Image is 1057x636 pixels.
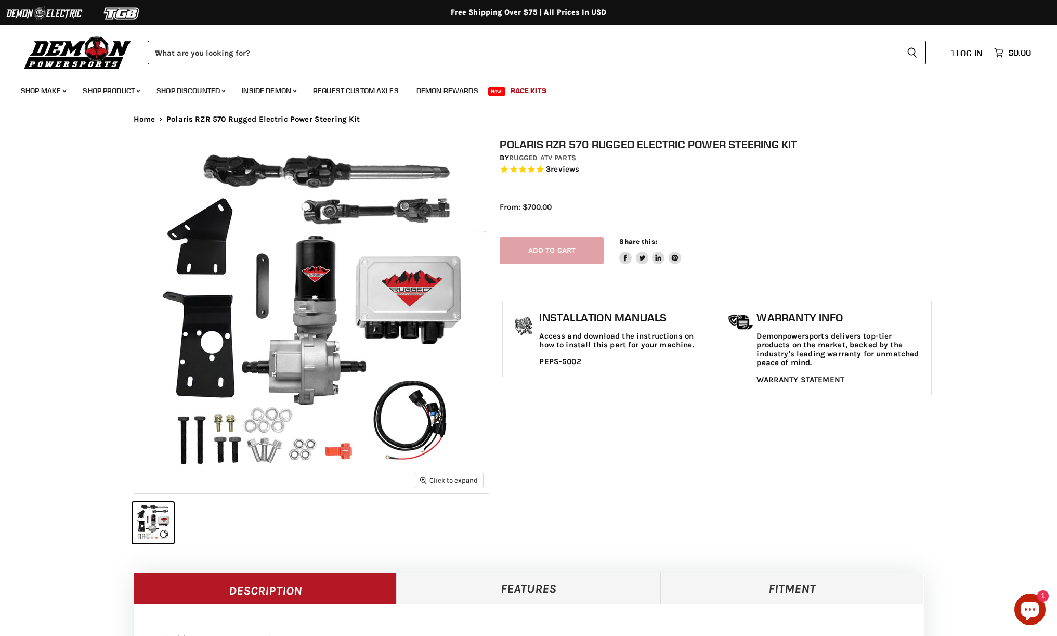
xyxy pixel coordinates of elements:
img: install_manual-icon.png [511,314,537,340]
a: Features [397,573,660,604]
span: $0.00 [1008,48,1031,58]
aside: Share this: [619,237,681,265]
h1: Warranty Info [756,311,926,324]
span: From: $700.00 [500,202,552,212]
span: Rated 5.0 out of 5 stars 3 reviews [500,164,934,175]
a: PEPS-5002 [539,357,581,366]
ul: Main menu [13,76,1028,101]
span: Polaris RZR 570 Rugged Electric Power Steering Kit [166,115,360,124]
a: Demon Rewards [409,80,486,101]
a: Shop Product [75,80,147,101]
img: Demon Powersports [21,34,135,71]
form: Product [148,41,926,64]
a: Home [134,115,155,124]
a: Fitment [660,573,924,604]
p: Access and download the instructions on how to install this part for your machine. [539,332,709,350]
a: Log in [946,48,989,58]
h1: Installation Manuals [539,311,709,324]
button: IMAGE thumbnail [133,502,174,543]
a: Shop Discounted [149,80,232,101]
a: Shop Make [13,80,73,101]
h1: Polaris RZR 570 Rugged Electric Power Steering Kit [500,138,934,151]
span: 3 reviews [546,164,579,174]
span: Log in [956,48,983,58]
img: TGB Logo 2 [83,4,161,23]
a: Inside Demon [234,80,303,101]
img: warranty-icon.png [728,314,754,330]
button: Click to expand [415,473,483,487]
div: by [500,152,934,164]
a: WARRANTY STATEMENT [756,375,844,384]
div: Free Shipping Over $75 | All Prices In USD [113,8,945,17]
span: Click to expand [420,476,478,484]
span: New! [488,87,506,96]
input: When autocomplete results are available use up and down arrows to review and enter to select [148,41,898,64]
img: IMAGE [134,138,489,493]
a: $0.00 [989,45,1036,60]
inbox-online-store-chat: Shopify online store chat [1011,594,1049,628]
a: Race Kits [503,80,554,101]
img: Demon Electric Logo 2 [5,4,83,23]
span: Share this: [619,238,657,245]
a: Request Custom Axles [305,80,407,101]
nav: Breadcrumbs [113,115,945,124]
p: Demonpowersports delivers top-tier products on the market, backed by the industry's leading warra... [756,332,926,368]
a: Rugged ATV Parts [509,153,576,162]
button: Search [898,41,926,64]
a: Description [134,573,397,604]
span: reviews [551,164,579,174]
